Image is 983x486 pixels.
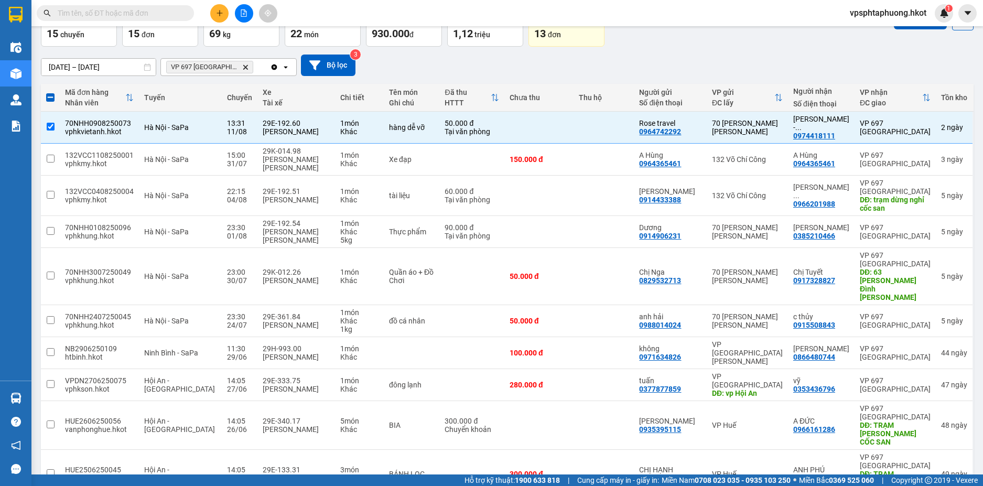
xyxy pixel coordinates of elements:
div: [PERSON_NAME] [PERSON_NAME] [263,228,330,244]
button: Chuyến15chuyến [41,9,117,47]
div: 29E-192.51 [263,187,330,196]
div: htbinh.hkot [65,353,134,361]
strong: 0708 023 035 - 0935 103 250 [695,476,791,484]
div: Số điện thoại [639,99,701,107]
div: VPDN2706250075 [65,376,134,385]
div: A Hùng [639,151,701,159]
div: BÁNH LỌC [389,470,434,478]
div: 1 món [340,187,379,196]
img: warehouse-icon [10,94,21,105]
div: 100.000 đ [510,349,568,357]
span: ngày [951,381,967,389]
span: Hà Nội - SaPa [144,123,189,132]
div: 04/08 [227,196,252,204]
div: [PERSON_NAME] [263,385,330,393]
div: 280.000 đ [510,381,568,389]
div: 0377877859 [639,385,681,393]
div: 70 [PERSON_NAME] [PERSON_NAME] [712,312,783,329]
th: Toggle SortBy [439,84,504,112]
div: 90.000 đ [445,223,499,232]
div: 300.000 đ [445,417,499,425]
div: DĐ: TRẠM DỪNG NGHỈ CỐC SAN [860,421,931,446]
div: 0866480744 [793,353,835,361]
div: Khác [340,353,379,361]
div: VP Huế [712,470,783,478]
div: 24/07 [227,321,252,329]
div: DĐ: vp Hội An [712,389,783,397]
span: | [882,474,883,486]
div: 0971634826 [639,353,681,361]
span: 15 [47,27,58,40]
button: Chưa thu1,12 triệu [447,9,523,47]
div: 0385210466 [793,232,835,240]
div: Anh Tuan - golden [793,115,849,132]
div: 1 món [340,219,379,228]
div: ĐC lấy [712,99,774,107]
div: Nhân viên [65,99,125,107]
div: 1 món [340,119,379,127]
div: [PERSON_NAME] [263,474,330,482]
div: VP 697 [GEOGRAPHIC_DATA] [860,376,931,393]
div: 47 [941,381,967,389]
span: Hội An - [GEOGRAPHIC_DATA] [144,417,215,434]
div: Nguyễn Văn Hải [793,183,849,200]
div: không [639,344,701,353]
span: ngày [947,272,963,280]
div: 0914906231 [639,232,681,240]
div: vphkmy.hkot [65,196,134,204]
div: 0974418111 [793,132,835,140]
div: 1 món [340,376,379,385]
span: Cung cấp máy in - giấy in: [577,474,659,486]
div: 70NHH2407250045 [65,312,134,321]
div: DĐ: 63 Phan Đình Phùng [860,268,931,301]
div: 27/06 [227,385,252,393]
span: search [44,9,51,17]
div: 1 món [340,151,379,159]
div: 29K-014.98 [263,147,330,155]
div: 29K-012.26 [263,268,330,276]
div: Chưa thu [510,93,568,102]
div: VP [GEOGRAPHIC_DATA] [712,372,783,389]
div: 3 món [340,466,379,474]
div: tài liệu [389,191,434,200]
span: copyright [925,477,932,484]
div: 50.000 đ [510,272,568,280]
div: Tại văn phòng [445,196,499,204]
span: aim [264,9,272,17]
span: Miền Bắc [799,474,874,486]
div: Khác [340,228,379,236]
div: 150.000 đ [510,155,568,164]
div: đông lạnh [389,381,434,389]
div: 60.000 đ [445,187,499,196]
div: VP nhận [860,88,922,96]
div: 11/08 [227,127,252,136]
div: Thực phẩm [389,228,434,236]
span: 22 [290,27,302,40]
div: [PERSON_NAME] [263,276,330,285]
div: 5 món [340,417,379,425]
div: Tuyến [144,93,217,102]
div: 5 [941,228,967,236]
div: ĐC giao [860,99,922,107]
button: Đơn hàng15đơn [122,9,198,47]
span: Miền Nam [662,474,791,486]
input: Tìm tên, số ĐT hoặc mã đơn [58,7,181,19]
span: đ [409,30,414,39]
div: 48 [941,421,967,429]
div: 26/06 [227,425,252,434]
span: 930.000 [372,27,409,40]
div: CHỊ HẠNH [639,466,701,474]
span: ... [795,123,802,132]
div: Tên món [389,88,434,96]
img: warehouse-icon [10,42,21,53]
div: 5 [941,272,967,280]
div: Chị Tuyết [793,268,849,276]
div: 70NHH0108250096 [65,223,134,232]
div: VP [GEOGRAPHIC_DATA][PERSON_NAME] [712,340,783,365]
span: Hỗ trợ kỹ thuật: [465,474,560,486]
button: Bộ lọc [301,55,355,76]
div: VP 697 [GEOGRAPHIC_DATA] [860,344,931,361]
span: 15 [128,27,139,40]
button: Khối lượng69kg [203,9,279,47]
div: VP 697 [GEOGRAPHIC_DATA] [860,223,931,240]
